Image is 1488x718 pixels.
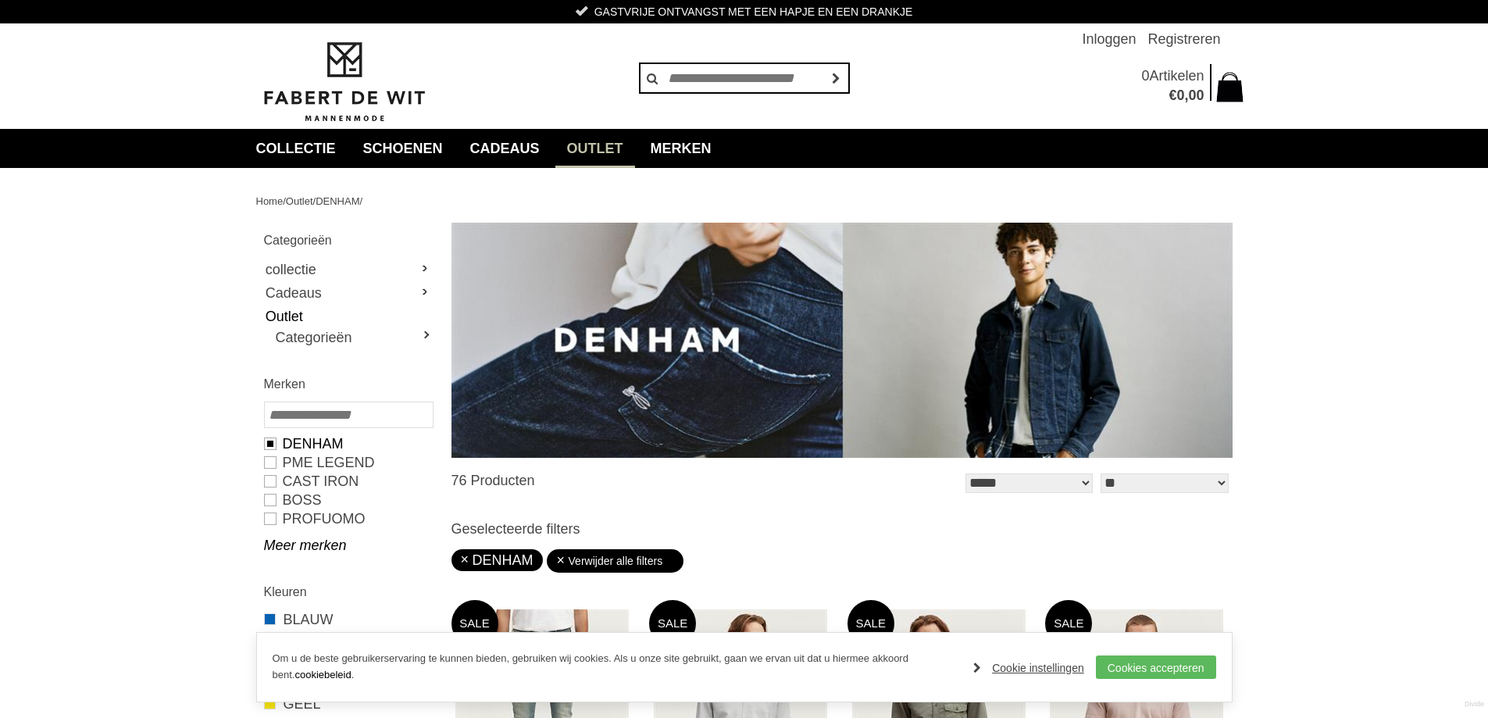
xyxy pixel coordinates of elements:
span: / [359,195,362,207]
a: BOSS [264,491,432,509]
span: Artikelen [1149,68,1204,84]
a: Outlet [555,129,635,168]
a: Cookie instellingen [973,656,1084,680]
h2: Merken [264,374,432,394]
h3: Geselecteerde filters [451,520,1233,538]
a: DENHAM [316,195,359,207]
img: Fabert de Wit [256,40,432,124]
a: CAST IRON [264,472,432,491]
a: Divide [1465,695,1484,714]
a: PROFUOMO [264,509,432,528]
span: 0 [1176,88,1184,103]
a: BLAUW [264,609,432,630]
a: Outlet [264,305,432,328]
h2: Categorieën [264,230,432,250]
h2: Kleuren [264,582,432,602]
a: Schoenen [351,129,455,168]
a: DENHAM [264,434,432,453]
a: Registreren [1147,23,1220,55]
span: € [1169,88,1176,103]
a: Meer merken [264,536,432,555]
span: / [313,195,316,207]
a: Verwijder alle filters [556,549,675,573]
a: Outlet [286,195,313,207]
a: Cadeaus [264,281,432,305]
a: Cookies accepteren [1096,655,1216,679]
p: Om u de beste gebruikerservaring te kunnen bieden, gebruiken wij cookies. Als u onze site gebruik... [273,651,958,684]
a: Cadeaus [459,129,551,168]
a: collectie [244,129,348,168]
a: Home [256,195,284,207]
span: 76 Producten [451,473,535,488]
a: DENHAM [461,552,533,568]
span: 0 [1141,68,1149,84]
a: Inloggen [1082,23,1136,55]
span: 00 [1188,88,1204,103]
a: collectie [264,258,432,281]
span: , [1184,88,1188,103]
a: Categorieën [276,328,432,347]
img: DENHAM [451,223,1233,458]
a: cookiebeleid [294,669,351,680]
a: PME LEGEND [264,453,432,472]
a: Merken [639,129,723,168]
a: GEEL [264,694,432,714]
span: / [283,195,286,207]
